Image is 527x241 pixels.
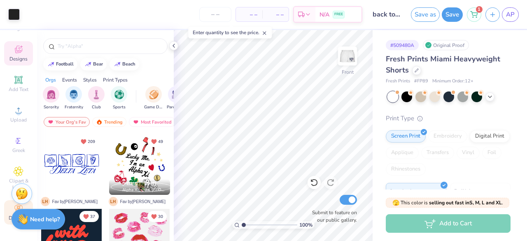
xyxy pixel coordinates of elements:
[149,90,159,99] img: Game Day Image
[47,119,54,125] img: most_fav.gif
[482,147,501,159] div: Foil
[334,12,343,17] span: FREE
[62,76,77,84] div: Events
[386,163,426,175] div: Rhinestones
[319,10,329,19] span: N/A
[41,197,50,206] span: L H
[43,86,59,110] div: filter for Sorority
[114,90,124,99] img: Sports Image
[10,117,27,123] span: Upload
[429,199,502,206] strong: selling out fast in S, M, L and XL
[172,90,181,99] img: Parent's Weekend Image
[85,62,91,67] img: trend_line.gif
[57,42,162,50] input: Try "Alpha"
[65,104,83,110] span: Fraternity
[44,104,59,110] span: Sorority
[389,187,411,195] span: Standard
[111,86,127,110] div: filter for Sports
[386,40,419,50] div: # 509480A
[339,48,356,64] img: Front
[92,104,101,110] span: Club
[9,215,28,221] span: Decorate
[386,78,410,85] span: Fresh Prints
[267,10,284,19] span: – –
[43,86,59,110] button: filter button
[411,7,440,22] button: Save as
[65,86,83,110] button: filter button
[476,6,483,13] span: 1
[48,62,54,67] img: trend_line.gif
[167,86,186,110] div: filter for Parent's Weekend
[88,86,105,110] button: filter button
[133,119,139,125] img: most_fav.gif
[9,86,28,93] span: Add Text
[110,58,139,70] button: beach
[414,78,428,85] span: # FP89
[122,181,156,187] span: [PERSON_NAME]
[308,209,357,224] label: Submit to feature on our public gallery.
[428,130,467,143] div: Embroidery
[80,58,107,70] button: bear
[120,199,166,205] span: Fav by [PERSON_NAME]
[241,10,257,19] span: – –
[366,6,407,23] input: Untitled Design
[43,58,77,70] button: football
[386,147,419,159] div: Applique
[103,76,128,84] div: Print Types
[47,90,56,99] img: Sorority Image
[167,86,186,110] button: filter button
[30,215,60,223] strong: Need help?
[88,86,105,110] div: filter for Club
[4,178,33,191] span: Clipart & logos
[56,62,74,66] div: football
[199,7,231,22] input: – –
[421,147,454,159] div: Transfers
[144,86,163,110] div: filter for Game Day
[122,187,167,193] span: Alpha Xi Delta, [GEOGRAPHIC_DATA]
[342,68,354,76] div: Front
[9,56,28,62] span: Designs
[502,7,519,22] a: AP
[45,76,56,84] div: Orgs
[386,130,426,143] div: Screen Print
[52,199,98,205] span: Fav by [PERSON_NAME]
[432,78,473,85] span: Minimum Order: 12 +
[299,221,312,229] span: 100 %
[96,119,103,125] img: trending.gif
[386,54,500,75] span: Fresh Prints Miami Heavyweight Shorts
[44,117,90,127] div: Your Org's Fav
[392,199,503,206] span: This color is .
[386,114,511,123] div: Print Type
[470,130,510,143] div: Digital Print
[122,62,135,66] div: beach
[114,62,121,67] img: trend_line.gif
[144,86,163,110] button: filter button
[12,147,25,154] span: Greek
[506,10,515,19] span: AP
[392,199,399,207] span: 🫣
[111,86,127,110] button: filter button
[454,187,471,195] span: Puff Ink
[129,117,175,127] div: Most Favorited
[423,40,469,50] div: Original Proof
[65,86,83,110] div: filter for Fraternity
[188,27,272,38] div: Enter quantity to see the price.
[93,62,103,66] div: bear
[83,76,97,84] div: Styles
[69,90,78,99] img: Fraternity Image
[109,197,118,206] span: L H
[457,147,480,159] div: Vinyl
[92,117,126,127] div: Trending
[167,104,186,110] span: Parent's Weekend
[442,7,463,22] button: Save
[113,104,126,110] span: Sports
[92,90,101,99] img: Club Image
[144,104,163,110] span: Game Day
